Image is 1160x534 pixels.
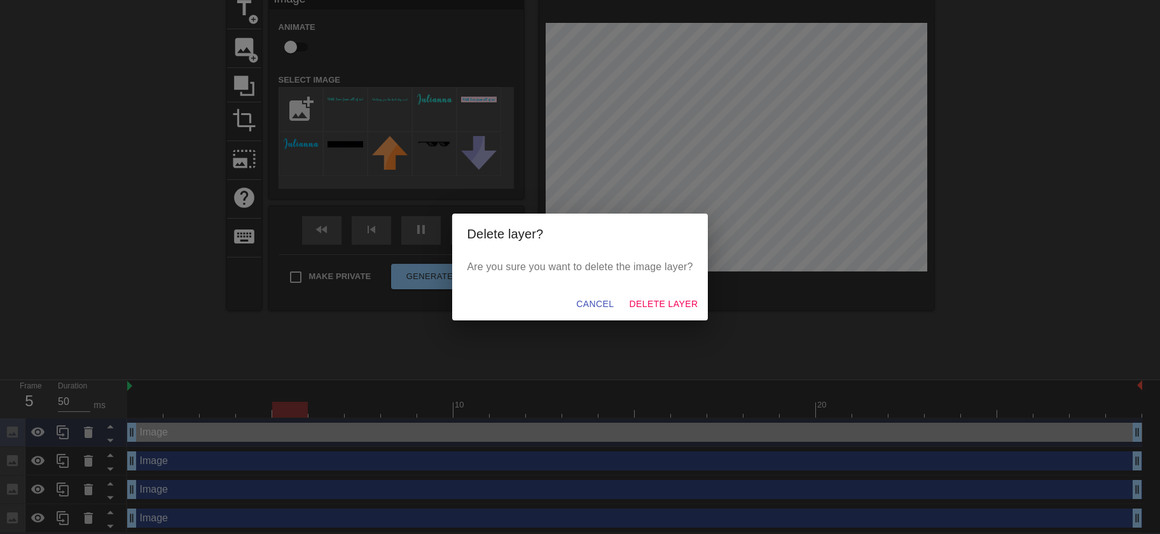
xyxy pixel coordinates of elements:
[624,292,703,316] button: Delete Layer
[467,224,693,244] h2: Delete layer?
[629,296,698,312] span: Delete Layer
[467,259,693,275] p: Are you sure you want to delete the image layer?
[576,296,614,312] span: Cancel
[571,292,619,316] button: Cancel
